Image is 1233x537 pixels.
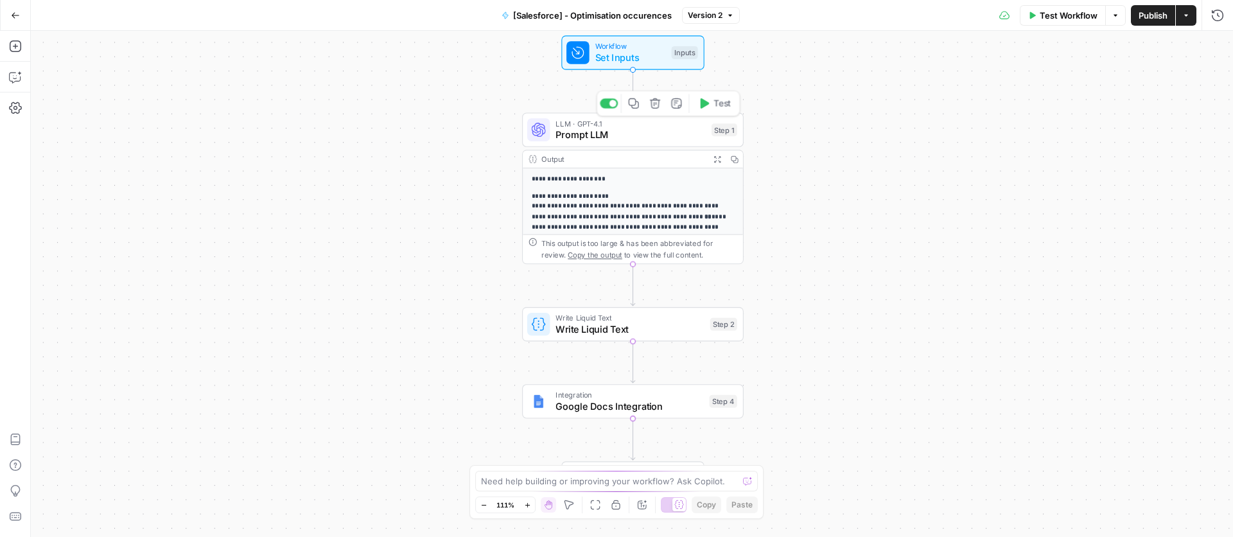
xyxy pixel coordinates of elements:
[682,7,740,24] button: Version 2
[1131,5,1175,26] button: Publish
[1020,5,1105,26] button: Test Workflow
[710,318,737,331] div: Step 2
[595,40,666,52] span: Workflow
[494,5,679,26] button: [Salesforce] - Optimisation occurences
[712,123,737,136] div: Step 1
[555,128,706,142] span: Prompt LLM
[555,400,703,414] span: Google Docs Integration
[541,154,704,165] div: Output
[522,461,744,495] div: EndOutput
[672,46,698,59] div: Inputs
[697,499,716,511] span: Copy
[555,322,704,336] span: Write Liquid Text
[631,264,635,306] g: Edge from step_1 to step_2
[692,497,721,513] button: Copy
[631,419,635,461] g: Edge from step_4 to end
[555,118,706,129] span: LLM · GPT-4.1
[1040,9,1097,22] span: Test Workflow
[726,497,758,513] button: Paste
[692,94,737,113] button: Test
[595,51,666,65] span: Set Inputs
[522,35,744,69] div: WorkflowSet InputsInputs
[731,499,753,511] span: Paste
[555,389,703,401] span: Integration
[1139,9,1167,22] span: Publish
[522,307,744,341] div: Write Liquid TextWrite Liquid TextStep 2
[555,312,704,324] span: Write Liquid Text
[541,238,737,261] div: This output is too large & has been abbreviated for review. to view the full content.
[710,395,737,408] div: Step 4
[688,10,722,21] span: Version 2
[713,97,731,110] span: Test
[631,341,635,383] g: Edge from step_2 to step_4
[513,9,672,22] span: [Salesforce] - Optimisation occurences
[532,394,546,409] img: Instagram%20post%20-%201%201.png
[568,251,622,259] span: Copy the output
[522,384,744,418] div: IntegrationGoogle Docs IntegrationStep 4
[496,500,514,510] span: 111%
